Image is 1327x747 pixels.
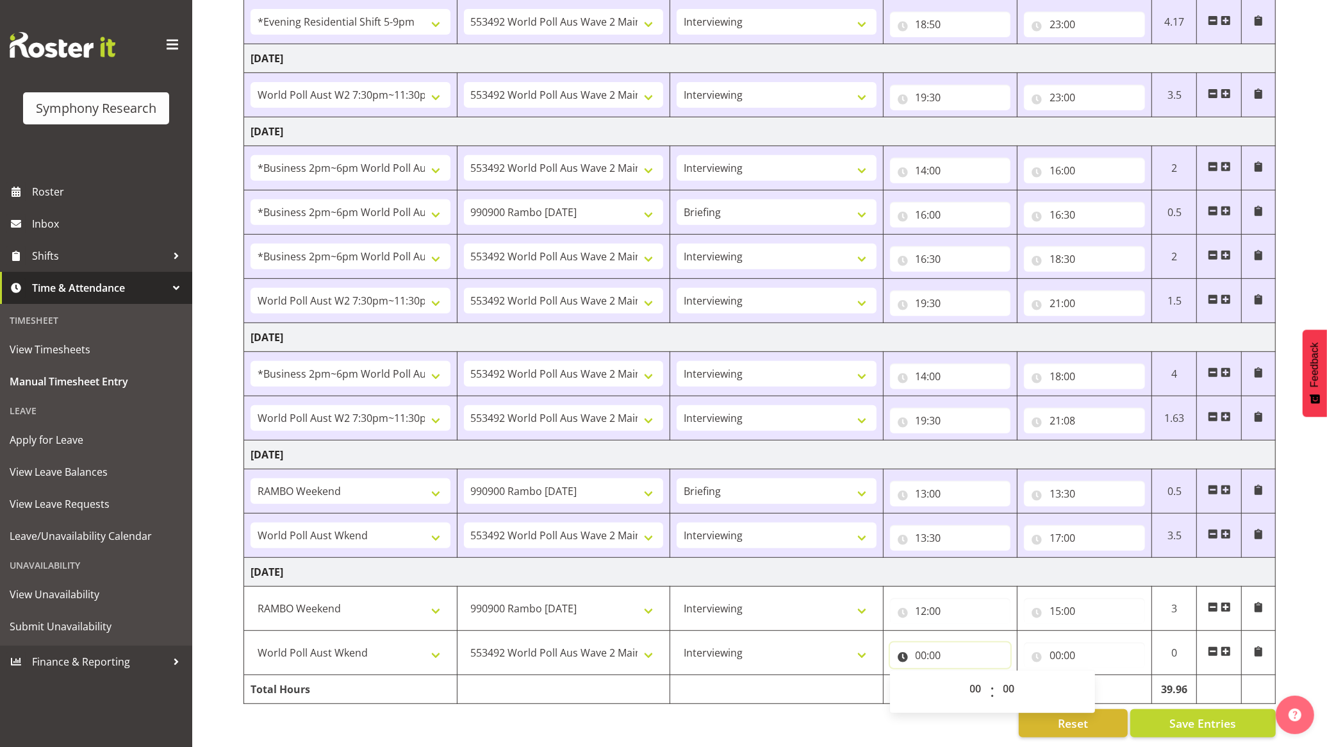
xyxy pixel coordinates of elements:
[3,520,189,552] a: Leave/Unavailability Calendar
[890,364,1011,389] input: Click to select...
[1152,73,1197,117] td: 3.5
[1024,481,1145,507] input: Click to select...
[1024,290,1145,316] input: Click to select...
[1152,514,1197,558] td: 3.5
[32,214,186,233] span: Inbox
[1152,279,1197,323] td: 1.5
[3,488,189,520] a: View Leave Requests
[244,558,1276,587] td: [DATE]
[1309,342,1321,387] span: Feedback
[3,456,189,488] a: View Leave Balances
[3,333,189,365] a: View Timesheets
[1024,202,1145,228] input: Click to select...
[1169,715,1236,732] span: Save Entries
[3,307,189,333] div: Timesheet
[1152,235,1197,279] td: 2
[1152,675,1197,704] td: 39.96
[1024,364,1145,389] input: Click to select...
[244,441,1276,469] td: [DATE]
[10,617,183,636] span: Submit Unavailability
[890,290,1011,316] input: Click to select...
[1130,709,1276,737] button: Save Entries
[890,481,1011,507] input: Click to select...
[890,598,1011,624] input: Click to select...
[32,278,167,298] span: Time & Attendance
[1024,85,1145,110] input: Click to select...
[890,202,1011,228] input: Click to select...
[1019,709,1128,737] button: Reset
[1024,246,1145,272] input: Click to select...
[10,340,183,359] span: View Timesheets
[10,430,183,449] span: Apply for Leave
[3,610,189,642] a: Submit Unavailability
[10,494,183,514] span: View Leave Requests
[1152,469,1197,514] td: 0.5
[890,642,1011,668] input: Click to select...
[890,246,1011,272] input: Click to select...
[244,675,457,704] td: Total Hours
[32,652,167,671] span: Finance & Reporting
[890,158,1011,183] input: Click to select...
[32,182,186,201] span: Roster
[10,462,183,482] span: View Leave Balances
[1303,330,1327,417] button: Feedback - Show survey
[890,408,1011,433] input: Click to select...
[3,424,189,456] a: Apply for Leave
[990,676,994,708] span: :
[890,525,1011,551] input: Click to select...
[1152,631,1197,675] td: 0
[32,246,167,265] span: Shifts
[1152,396,1197,441] td: 1.63
[10,32,115,58] img: Rosterit website logo
[1152,587,1197,631] td: 3
[1024,598,1145,624] input: Click to select...
[1024,642,1145,668] input: Click to select...
[1152,190,1197,235] td: 0.5
[890,85,1011,110] input: Click to select...
[1289,709,1301,721] img: help-xxl-2.png
[244,117,1276,146] td: [DATE]
[10,372,183,391] span: Manual Timesheet Entry
[1024,408,1145,433] input: Click to select...
[890,12,1011,37] input: Click to select...
[3,398,189,424] div: Leave
[3,552,189,578] div: Unavailability
[10,585,183,604] span: View Unavailability
[1024,158,1145,183] input: Click to select...
[1024,12,1145,37] input: Click to select...
[36,99,156,118] div: Symphony Research
[1152,146,1197,190] td: 2
[244,323,1276,352] td: [DATE]
[1058,715,1088,732] span: Reset
[1024,525,1145,551] input: Click to select...
[10,526,183,546] span: Leave/Unavailability Calendar
[1152,352,1197,396] td: 4
[3,578,189,610] a: View Unavailability
[244,44,1276,73] td: [DATE]
[3,365,189,398] a: Manual Timesheet Entry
